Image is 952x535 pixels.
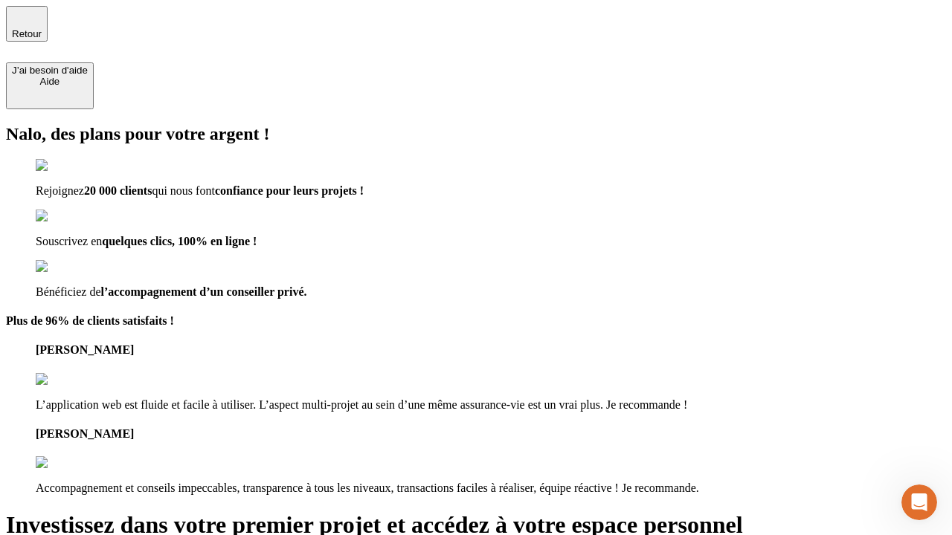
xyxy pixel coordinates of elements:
span: Souscrivez en [36,235,102,247]
div: Aide [12,76,88,87]
button: Retour [6,6,48,42]
span: Bénéficiez de [36,285,101,298]
img: checkmark [36,159,100,172]
h2: Nalo, des plans pour votre argent ! [6,124,946,144]
p: L’application web est fluide et facile à utiliser. L’aspect multi-projet au sein d’une même assur... [36,398,946,412]
span: confiance pour leurs projets ! [215,184,364,197]
span: 20 000 clients [84,184,152,197]
img: checkmark [36,210,100,223]
h4: [PERSON_NAME] [36,427,946,441]
span: Retour [12,28,42,39]
h4: [PERSON_NAME] [36,343,946,357]
iframe: Intercom live chat [901,484,937,520]
p: Accompagnement et conseils impeccables, transparence à tous les niveaux, transactions faciles à r... [36,481,946,495]
h4: Plus de 96% de clients satisfaits ! [6,314,946,328]
span: l’accompagnement d’un conseiller privé. [101,285,307,298]
span: qui nous font [152,184,214,197]
img: reviews stars [36,373,109,386]
div: J’ai besoin d'aide [12,65,88,76]
img: reviews stars [36,456,109,470]
span: quelques clics, 100% en ligne ! [102,235,257,247]
span: Rejoignez [36,184,84,197]
img: checkmark [36,260,100,273]
button: J’ai besoin d'aideAide [6,62,94,109]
